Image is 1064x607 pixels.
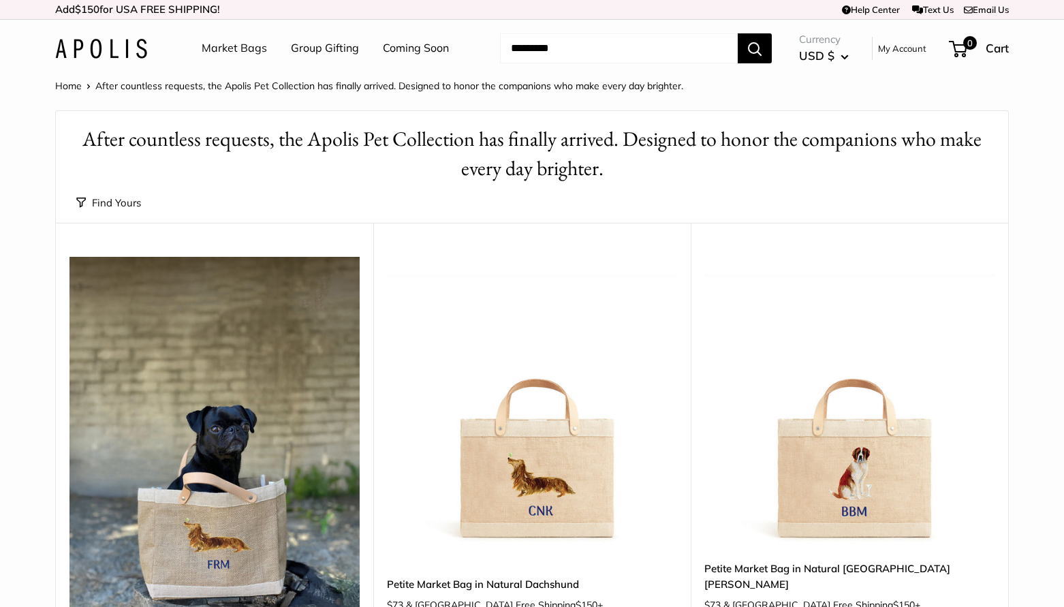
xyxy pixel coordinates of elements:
span: Currency [799,30,849,49]
a: 0 Cart [950,37,1009,59]
h1: After countless requests, the Apolis Pet Collection has finally arrived. Designed to honor the co... [76,125,988,183]
button: Find Yours [76,193,141,213]
img: Apolis [55,39,147,59]
input: Search... [500,33,738,63]
span: $150 [75,3,99,16]
a: Text Us [912,4,954,15]
a: Email Us [964,4,1009,15]
span: Cart [986,41,1009,55]
span: USD $ [799,48,834,63]
button: USD $ [799,45,849,67]
a: Petite Market Bag in Natural DachshundPetite Market Bag in Natural Dachshund [387,257,677,547]
a: Group Gifting [291,38,359,59]
a: Petite Market Bag in Natural St. BernardPetite Market Bag in Natural St. Bernard [704,257,995,547]
a: Home [55,80,82,92]
a: My Account [878,40,926,57]
a: Market Bags [202,38,267,59]
img: Petite Market Bag in Natural St. Bernard [704,257,995,547]
button: Search [738,33,772,63]
span: After countless requests, the Apolis Pet Collection has finally arrived. Designed to honor the co... [95,80,683,92]
span: 0 [963,36,977,50]
img: Petite Market Bag in Natural Dachshund [387,257,677,547]
a: Petite Market Bag in Natural Dachshund [387,576,677,592]
a: Coming Soon [383,38,449,59]
a: Petite Market Bag in Natural [GEOGRAPHIC_DATA][PERSON_NAME] [704,561,995,593]
a: Help Center [842,4,900,15]
nav: Breadcrumb [55,77,683,95]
